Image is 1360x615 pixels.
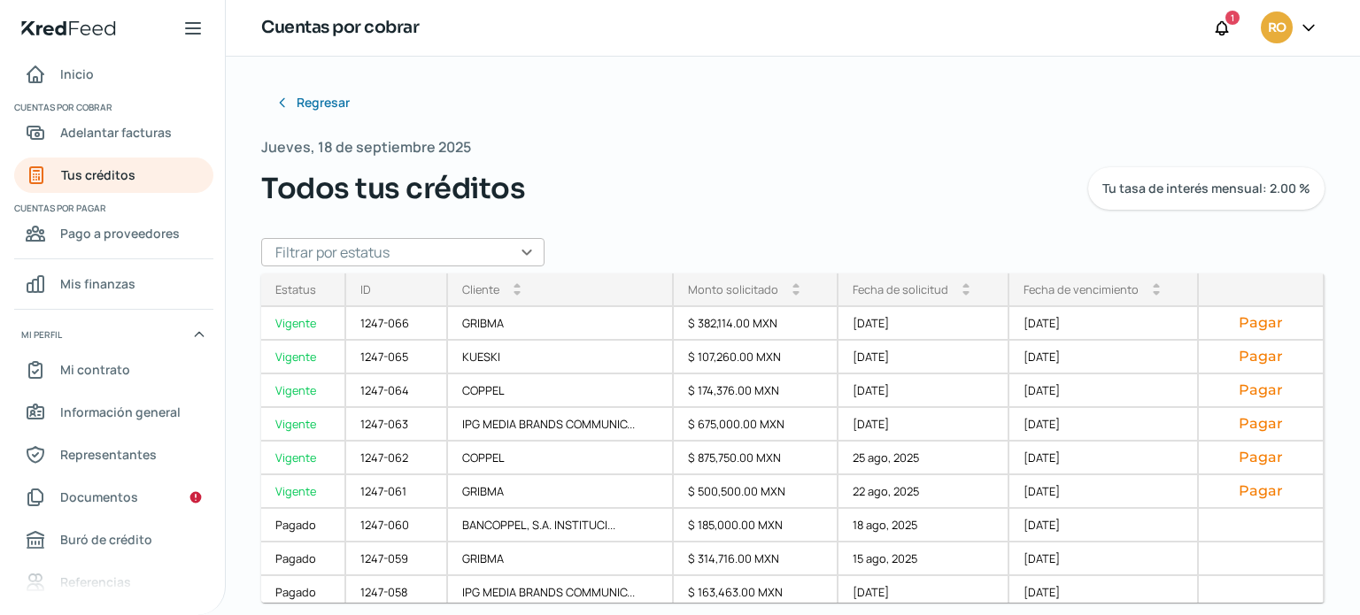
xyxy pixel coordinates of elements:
[14,480,213,515] a: Documentos
[60,121,172,143] span: Adelantar facturas
[853,281,948,297] div: Fecha de solicitud
[60,222,180,244] span: Pago a proveedores
[674,341,838,374] div: $ 107,260.00 MXN
[346,442,448,475] div: 1247-062
[674,408,838,442] div: $ 675,000.00 MXN
[1231,10,1234,26] span: 1
[448,475,674,509] div: GRIBMA
[261,341,346,374] a: Vigente
[1268,18,1286,39] span: RO
[14,522,213,557] a: Buró de crédito
[346,509,448,542] div: 1247-060
[674,576,838,610] div: $ 163,463.00 MXN
[346,542,448,576] div: 1247-059
[1009,509,1199,542] div: [DATE]
[14,200,211,216] span: Cuentas por pagar
[674,374,838,408] div: $ 174,376.00 MXN
[1102,182,1310,195] span: Tu tasa de interés mensual: 2.00 %
[674,509,838,542] div: $ 185,000.00 MXN
[346,576,448,610] div: 1247-058
[448,408,674,442] div: IPG MEDIA BRANDS COMMUNIC...
[346,341,448,374] div: 1247-065
[1009,374,1199,408] div: [DATE]
[448,374,674,408] div: COPPEL
[346,408,448,442] div: 1247-063
[688,281,778,297] div: Monto solicitado
[60,486,138,508] span: Documentos
[1009,341,1199,374] div: [DATE]
[261,442,346,475] a: Vigente
[60,528,152,550] span: Buró de crédito
[261,15,419,41] h1: Cuentas por cobrar
[1213,449,1309,466] button: Pagar
[1009,542,1199,576] div: [DATE]
[514,289,521,296] i: arrow_drop_down
[448,307,674,341] div: GRIBMA
[1024,281,1139,297] div: Fecha de vencimiento
[1009,475,1199,509] div: [DATE]
[1009,442,1199,475] div: [DATE]
[448,542,674,576] div: GRIBMA
[346,374,448,408] div: 1247-064
[261,135,471,160] span: Jueves, 18 de septiembre 2025
[14,99,211,115] span: Cuentas por cobrar
[14,395,213,430] a: Información general
[674,307,838,341] div: $ 382,114.00 MXN
[14,565,213,600] a: Referencias
[297,96,350,109] span: Regresar
[261,307,346,341] a: Vigente
[261,542,346,576] a: Pagado
[60,63,94,85] span: Inicio
[261,408,346,442] a: Vigente
[838,509,1008,542] div: 18 ago, 2025
[261,475,346,509] a: Vigente
[261,374,346,408] a: Vigente
[1213,314,1309,332] button: Pagar
[674,442,838,475] div: $ 875,750.00 MXN
[838,341,1008,374] div: [DATE]
[838,442,1008,475] div: 25 ago, 2025
[448,341,674,374] div: KUESKI
[14,158,213,193] a: Tus créditos
[838,475,1008,509] div: 22 ago, 2025
[1009,408,1199,442] div: [DATE]
[674,542,838,576] div: $ 314,716.00 MXN
[1213,348,1309,365] button: Pagar
[962,289,970,296] i: arrow_drop_down
[60,401,181,423] span: Información general
[60,571,131,593] span: Referencias
[346,475,448,509] div: 1247-061
[261,509,346,542] a: Pagado
[838,374,1008,408] div: [DATE]
[261,576,346,610] a: Pagado
[14,57,213,92] a: Inicio
[792,289,800,296] i: arrow_drop_down
[360,281,371,297] div: ID
[1009,576,1199,610] div: [DATE]
[14,437,213,473] a: Representantes
[838,576,1008,610] div: [DATE]
[14,352,213,388] a: Mi contrato
[275,281,316,297] div: Estatus
[61,164,135,186] span: Tus créditos
[60,358,130,381] span: Mi contrato
[261,167,525,210] span: Todos tus créditos
[1009,307,1199,341] div: [DATE]
[21,327,62,342] span: Mi perfil
[60,443,157,465] span: Representantes
[448,442,674,475] div: COPPEL
[1213,381,1309,399] button: Pagar
[1153,289,1160,296] i: arrow_drop_down
[838,408,1008,442] div: [DATE]
[448,576,674,610] div: IPG MEDIA BRANDS COMMUNIC...
[462,281,499,297] div: Cliente
[1213,415,1309,433] button: Pagar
